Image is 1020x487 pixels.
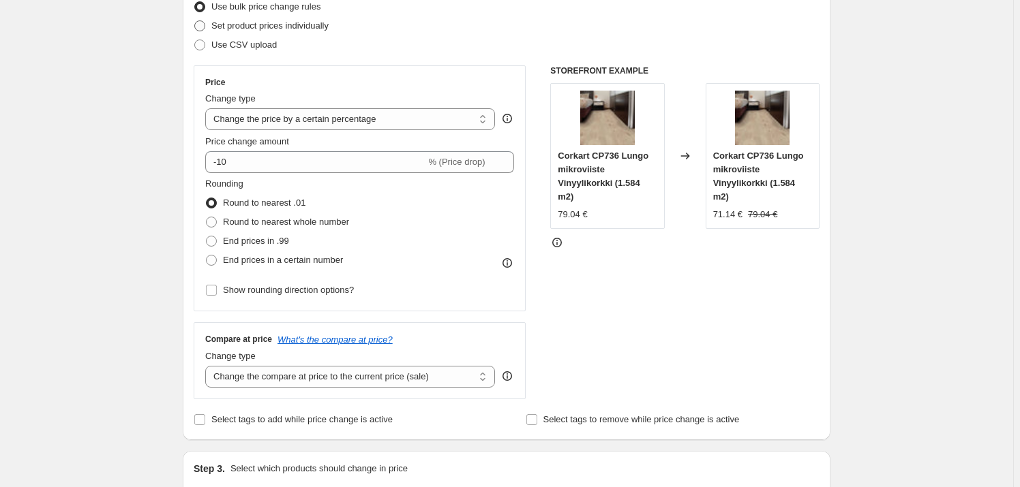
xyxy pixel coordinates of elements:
[428,157,485,167] span: % (Price drop)
[205,136,289,146] span: Price change amount
[223,217,349,227] span: Round to nearest whole number
[580,91,635,145] img: CP736_fiilis_80x.JPG
[211,414,393,424] span: Select tags to add while price change is active
[205,351,256,361] span: Change type
[735,91,790,145] img: CP736_fiilis_80x.JPG
[205,178,243,189] span: Rounding
[205,93,256,104] span: Change type
[223,236,289,246] span: End prices in .99
[211,1,320,12] span: Use bulk price change rules
[223,255,343,265] span: End prices in a certain number
[713,208,742,221] div: 71.14 €
[223,198,305,208] span: Round to nearest .01
[500,369,514,383] div: help
[205,334,272,345] h3: Compare at price
[277,334,393,345] button: What's the compare at price?
[500,112,514,125] div: help
[223,285,354,295] span: Show rounding direction options?
[558,208,587,221] div: 79.04 €
[205,77,225,88] h3: Price
[558,151,648,202] span: Corkart CP736 Lungo mikroviiste Vinyylikorkki (1.584 m2)
[550,65,820,76] h6: STOREFRONT EXAMPLE
[211,20,329,31] span: Set product prices individually
[211,40,277,50] span: Use CSV upload
[748,208,777,221] strike: 79.04 €
[713,151,804,202] span: Corkart CP736 Lungo mikroviiste Vinyylikorkki (1.584 m2)
[205,151,425,173] input: -15
[230,462,408,475] p: Select which products should change in price
[194,462,225,475] h2: Step 3.
[543,414,740,424] span: Select tags to remove while price change is active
